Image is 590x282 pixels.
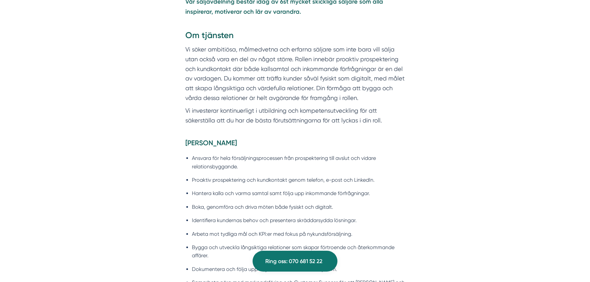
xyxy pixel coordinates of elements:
p: Vi investerar kontinuerligt i utbildning och kompetensutveckling för att säkerställa att du har d... [185,106,405,125]
li: Bygga och utveckla långsiktiga relationer som skapar förtroende och återkommande affärer. [192,243,405,260]
li: Arbeta mot tydliga mål och KPI:er med fokus på nykundsförsäljning. [192,230,405,238]
a: Ring oss: 070 681 52 22 [253,251,337,272]
li: Proaktiv prospektering och kundkontakt genom telefon, e-post och LinkedIn. [192,176,405,184]
li: Identifiera kundernas behov och presentera skräddarsydda lösningar. [192,216,405,224]
li: Hantera kalla och varma samtal samt följa upp inkommande förfrågningar. [192,189,405,197]
li: Dokumentera och följa upp säljaktiviteter i vårt CRM-system. [192,265,405,273]
li: Ansvara för hela försäljningsprocessen från prospektering till avslut och vidare relationsbyggande. [192,154,405,171]
li: Boka, genomföra och driva möten både fysiskt och digitalt. [192,203,405,211]
strong: [PERSON_NAME] [185,139,237,147]
p: Vi söker ambitiösa, målmedvetna och erfarna säljare som inte bara vill sälja utan också vara en d... [185,45,405,103]
strong: Om tjänsten [185,30,234,40]
span: Ring oss: 070 681 52 22 [265,257,322,266]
